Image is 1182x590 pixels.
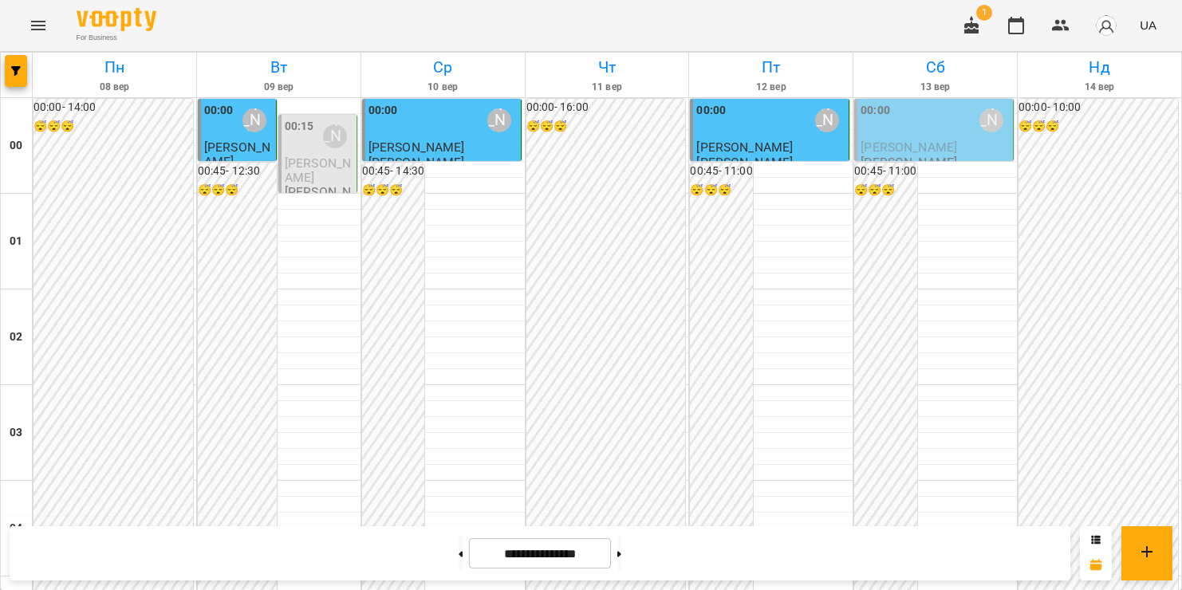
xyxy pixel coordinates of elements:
p: [PERSON_NAME] [861,155,957,169]
h6: Чт [528,55,687,80]
h6: Сб [856,55,1015,80]
label: 00:00 [204,102,234,120]
span: [PERSON_NAME] [204,140,270,168]
h6: 14 вер [1020,80,1179,95]
h6: 00:00 - 16:00 [526,99,686,116]
label: 00:00 [861,102,890,120]
h6: 00:45 - 12:30 [198,163,277,180]
h6: 00:45 - 11:00 [690,163,752,180]
h6: 03 [10,424,22,442]
h6: 😴😴😴 [690,182,752,199]
h6: 13 вер [856,80,1015,95]
h6: 😴😴😴 [526,118,686,136]
h6: 10 вер [364,80,522,95]
label: 00:00 [368,102,398,120]
h6: Пт [691,55,850,80]
h6: 01 [10,233,22,250]
span: [PERSON_NAME] [368,140,465,155]
h6: 12 вер [691,80,850,95]
h6: 😴😴😴 [198,182,277,199]
h6: Вт [199,55,358,80]
p: [PERSON_NAME] [368,155,465,169]
span: [PERSON_NAME] [696,140,793,155]
img: Voopty Logo [77,8,156,31]
h6: 00:45 - 11:00 [854,163,916,180]
p: [PERSON_NAME] [285,185,353,213]
p: [PERSON_NAME] [696,155,793,169]
h6: Ср [364,55,522,80]
button: UA [1133,10,1163,40]
span: 1 [976,5,992,21]
h6: Нд [1020,55,1179,80]
h6: 😴😴😴 [33,118,193,136]
span: [PERSON_NAME] [861,140,957,155]
h6: 00:45 - 14:30 [362,163,424,180]
h6: Пн [35,55,194,80]
div: Зверєва Анастасія [323,124,347,148]
span: For Business [77,33,156,43]
h6: 😴😴😴 [1018,118,1178,136]
label: 00:15 [285,118,314,136]
span: UA [1140,17,1156,33]
h6: 00 [10,137,22,155]
label: 00:00 [696,102,726,120]
h6: 00:00 - 10:00 [1018,99,1178,116]
button: Menu [19,6,57,45]
h6: 11 вер [528,80,687,95]
h6: 09 вер [199,80,358,95]
h6: 02 [10,328,22,346]
div: Зверєва Анастасія [815,108,839,132]
img: avatar_s.png [1095,14,1117,37]
h6: 00:00 - 14:00 [33,99,193,116]
h6: 😴😴😴 [854,182,916,199]
span: [PERSON_NAME] [285,155,351,184]
div: Зверєва Анастасія [242,108,266,132]
div: Зверєва Анастасія [979,108,1003,132]
div: Зверєва Анастасія [487,108,511,132]
h6: 😴😴😴 [362,182,424,199]
h6: 08 вер [35,80,194,95]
